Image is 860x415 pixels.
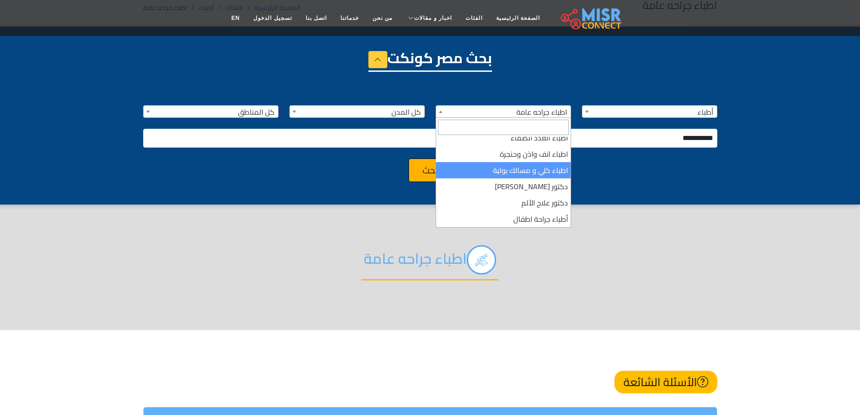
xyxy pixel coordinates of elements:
span: كل المناطق [144,106,278,118]
span: اطباء جراحه عامة [436,106,571,118]
li: اطباء كلي و مسالك بولية [436,162,571,178]
button: بحث [409,159,451,182]
span: أطباء [582,105,717,118]
a: اتصل بنا [299,9,334,27]
img: Oi1DZGDTXfHRQb1rQtXk.png [467,245,496,275]
img: main.misr_connect [561,7,621,29]
a: EN [225,9,247,27]
span: كل المناطق [143,105,279,118]
li: دكتور علاج الألم [436,195,571,211]
a: اخبار و مقالات [399,9,459,27]
a: الفئات [459,9,489,27]
span: اطباء جراحه عامة [436,105,571,118]
li: اطباء انف واذن وحنجرة [436,146,571,162]
a: تسجيل الدخول [246,9,298,27]
h2: اطباء جراحه عامة [362,245,498,280]
h1: بحث مصر كونكت [368,49,492,72]
li: أطباء جراحة اطفال [436,211,571,227]
li: دكتور [PERSON_NAME] [436,178,571,195]
span: اخبار و مقالات [414,14,452,22]
span: كل المدن [289,105,425,118]
h4: الأسئلة الشائعة [614,371,717,393]
input: Search [438,120,569,135]
a: من نحن [366,9,399,27]
span: أطباء [582,106,717,118]
a: الصفحة الرئيسية [489,9,547,27]
span: كل المدن [290,106,424,118]
li: أطباء الغدد الصماء [436,130,571,146]
a: خدماتنا [334,9,366,27]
